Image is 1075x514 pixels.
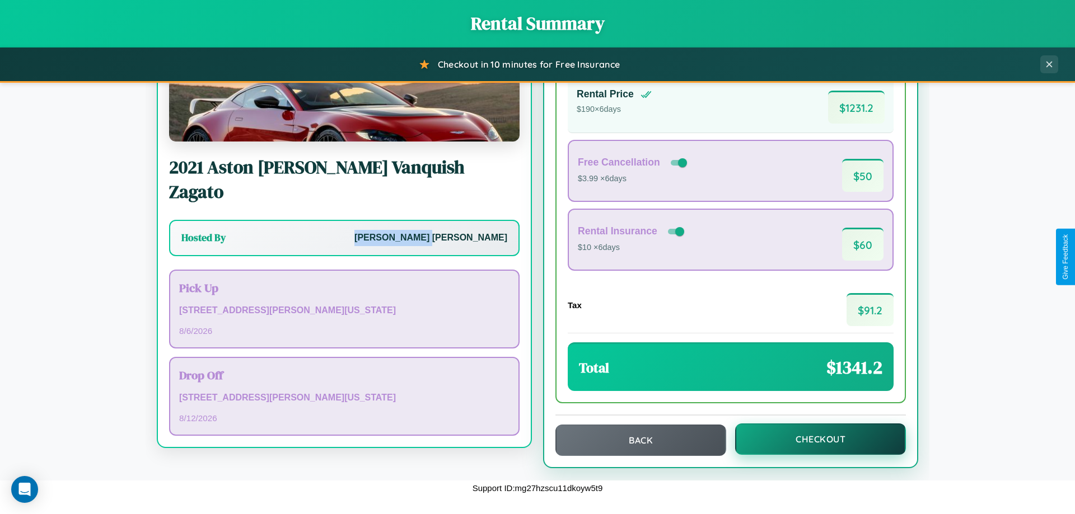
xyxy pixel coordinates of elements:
[11,11,1064,36] h1: Rental Summary
[179,367,510,383] h3: Drop Off
[842,228,884,261] span: $ 60
[179,303,510,319] p: [STREET_ADDRESS][PERSON_NAME][US_STATE]
[828,91,885,124] span: $ 1231.2
[847,293,894,326] span: $ 91.2
[577,102,652,117] p: $ 190 × 6 days
[842,159,884,192] span: $ 50
[11,476,38,503] div: Open Intercom Messenger
[578,225,657,237] h4: Rental Insurance
[735,423,906,455] button: Checkout
[555,425,726,456] button: Back
[169,155,520,204] h2: 2021 Aston [PERSON_NAME] Vanquish Zagato
[179,390,510,406] p: [STREET_ADDRESS][PERSON_NAME][US_STATE]
[179,411,510,426] p: 8 / 12 / 2026
[438,59,620,70] span: Checkout in 10 minutes for Free Insurance
[578,172,689,186] p: $3.99 × 6 days
[578,157,660,168] h4: Free Cancellation
[578,241,686,255] p: $10 × 6 days
[826,355,882,380] span: $ 1341.2
[181,231,226,244] h3: Hosted By
[568,300,582,310] h4: Tax
[579,359,609,377] h3: Total
[169,30,520,142] img: Aston Martin Vanquish Zagato
[179,280,510,296] h3: Pick Up
[473,480,603,496] p: Support ID: mg27hzscu11dkoyw5t9
[179,323,510,338] p: 8 / 6 / 2026
[1062,234,1069,280] div: Give Feedback
[354,230,507,246] p: [PERSON_NAME] [PERSON_NAME]
[577,88,634,100] h4: Rental Price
